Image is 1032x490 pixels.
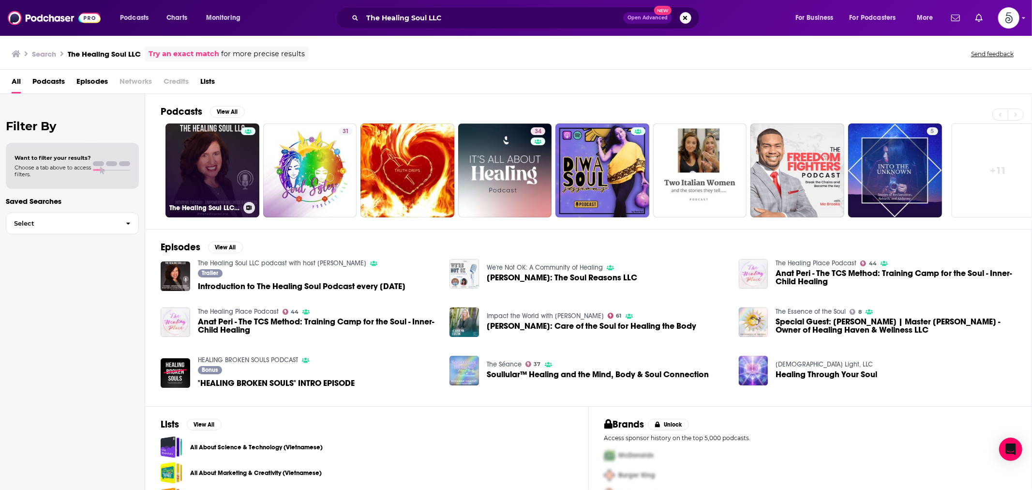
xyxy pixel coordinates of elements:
[449,356,479,385] a: Soullular™ Healing and the Mind, Body & Soul Connection
[998,7,1019,29] span: Logged in as Spiral5-G2
[6,220,118,227] span: Select
[534,362,541,367] span: 37
[15,154,91,161] span: Want to filter your results?
[628,15,668,20] span: Open Advanced
[149,48,219,60] a: Try an exact match
[843,10,910,26] button: open menu
[161,462,182,484] a: All About Marketing & Creativity (Vietnamese)
[198,307,279,316] a: The Healing Place Podcast
[869,261,877,266] span: 44
[931,127,934,137] span: 5
[947,10,964,26] a: Show notifications dropdown
[165,123,259,217] a: The Healing Soul LLC podcast with host [PERSON_NAME]
[850,11,896,25] span: For Podcasters
[190,442,323,453] a: All About Science & Technology (Vietnamese)
[198,379,355,387] a: "HEALING BROKEN SOULS" INTRO EPISODE
[999,438,1022,461] div: Open Intercom Messenger
[776,259,856,267] a: The Healing Place Podcast
[848,123,942,217] a: 5
[160,10,193,26] a: Charts
[608,313,622,319] a: 61
[343,127,349,137] span: 31
[161,358,190,388] img: "HEALING BROKEN SOULS" INTRO EPISODE
[161,241,200,253] h2: Episodes
[221,48,305,60] span: for more precise results
[487,263,603,272] a: We're Not OK: A Community of Healing
[458,123,552,217] a: 34
[161,241,243,253] a: EpisodesView All
[972,10,987,26] a: Show notifications dropdown
[120,11,149,25] span: Podcasts
[998,7,1019,29] button: Show profile menu
[776,269,1016,286] a: Anat Peri - The TCS Method: Training Camp for the Soul - Inner-Child Healing
[68,49,141,59] h3: The Healing Soul LLC
[190,468,322,478] a: All About Marketing & Creativity (Vietnamese)
[739,259,768,289] img: Anat Peri - The TCS Method: Training Camp for the Soul - Inner-Child Healing
[161,106,245,118] a: PodcastsView All
[113,10,161,26] button: open menu
[487,370,709,379] a: Soullular™ Healing and the Mind, Body & Soul Connection
[600,465,619,485] img: Second Pro Logo
[525,361,541,367] a: 37
[531,127,545,135] a: 34
[776,318,1016,334] a: Special Guest: Chandy Vang | Master Reiki Healer - Owner of Healing Haven & Wellness LLC
[776,370,877,379] a: Healing Through Your Soul
[32,74,65,93] span: Podcasts
[362,10,623,26] input: Search podcasts, credits, & more...
[12,74,21,93] a: All
[860,260,877,266] a: 44
[208,242,243,253] button: View All
[739,356,768,385] img: Healing Through Your Soul
[161,418,222,430] a: ListsView All
[789,10,846,26] button: open menu
[449,307,479,337] img: Carolyn Costin: Care of the Soul for Healing the Body
[8,9,101,27] img: Podchaser - Follow, Share and Rate Podcasts
[76,74,108,93] a: Episodes
[164,74,189,93] span: Credits
[198,356,298,364] a: HEALING BROKEN SOULS PODCAST
[198,259,366,267] a: The Healing Soul LLC podcast with host Marybeth Rombach Nelson
[120,74,152,93] span: Networks
[263,123,357,217] a: 31
[202,270,218,276] span: Trailer
[623,12,672,24] button: Open AdvancedNew
[291,310,299,314] span: 44
[998,7,1019,29] img: User Profile
[648,419,689,430] button: Unlock
[206,11,240,25] span: Monitoring
[616,314,622,318] span: 61
[15,164,91,178] span: Choose a tab above to access filters.
[161,307,190,337] img: Anat Peri - The TCS Method: Training Camp for the Soul - Inner-Child Healing
[161,436,182,458] a: All About Science & Technology (Vietnamese)
[604,418,644,430] h2: Brands
[858,310,862,314] span: 8
[619,451,654,459] span: McDonalds
[910,10,945,26] button: open menu
[619,471,656,479] span: Burger King
[198,318,438,334] a: Anat Peri - The TCS Method: Training Camp for the Soul - Inner-Child Healing
[202,367,218,373] span: Bonus
[487,360,522,368] a: The Séance
[187,419,222,430] button: View All
[6,213,139,234] button: Select
[535,127,541,137] span: 34
[449,259,479,289] img: Autumn Walker: The Soul Reasons LLC
[776,318,1016,334] span: Special Guest: [PERSON_NAME] | Master [PERSON_NAME] - Owner of Healing Haven & Wellness LLC
[161,106,202,118] h2: Podcasts
[739,307,768,337] a: Special Guest: Chandy Vang | Master Reiki Healer - Owner of Healing Haven & Wellness LLC
[917,11,933,25] span: More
